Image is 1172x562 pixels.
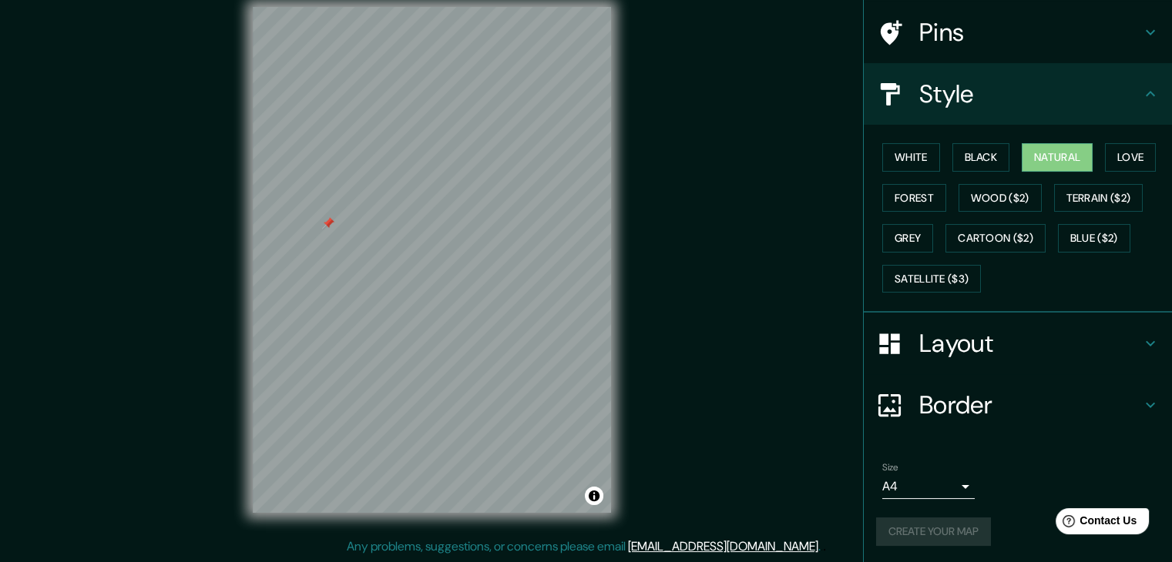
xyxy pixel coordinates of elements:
[882,143,940,172] button: White
[1035,502,1155,545] iframe: Help widget launcher
[864,2,1172,63] div: Pins
[864,313,1172,374] div: Layout
[1058,224,1130,253] button: Blue ($2)
[882,224,933,253] button: Grey
[882,184,946,212] button: Forest
[959,184,1042,212] button: Wood ($2)
[1105,143,1156,172] button: Love
[1054,184,1143,212] button: Terrain ($2)
[823,537,826,556] div: .
[882,265,981,293] button: Satellite ($3)
[864,63,1172,125] div: Style
[919,390,1141,420] h4: Border
[882,461,898,474] label: Size
[821,537,823,556] div: .
[1022,143,1093,172] button: Natural
[585,487,603,505] button: Toggle attribution
[919,328,1141,359] h4: Layout
[347,537,821,556] p: Any problems, suggestions, or concerns please email .
[864,374,1172,436] div: Border
[952,143,1010,172] button: Black
[628,538,818,554] a: [EMAIL_ADDRESS][DOMAIN_NAME]
[919,17,1141,48] h4: Pins
[945,224,1046,253] button: Cartoon ($2)
[919,79,1141,109] h4: Style
[253,7,611,513] canvas: Map
[882,474,975,499] div: A4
